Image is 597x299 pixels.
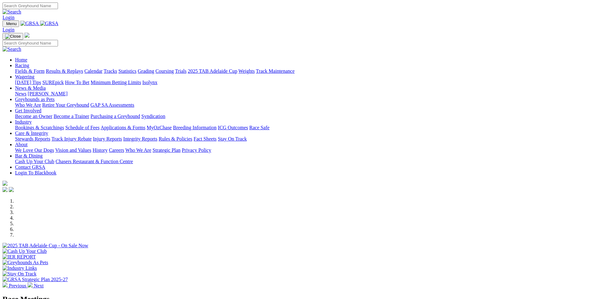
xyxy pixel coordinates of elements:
[15,125,594,131] div: Industry
[15,68,594,74] div: Racing
[15,142,28,147] a: About
[15,147,594,153] div: About
[65,125,99,130] a: Schedule of Fees
[55,159,133,164] a: Chasers Restaurant & Function Centre
[15,170,56,175] a: Login To Blackbook
[3,271,36,277] img: Stay On Track
[3,46,21,52] img: Search
[3,254,36,260] img: IER REPORT
[159,136,192,141] a: Rules & Policies
[92,147,107,153] a: History
[104,68,117,74] a: Tracks
[3,283,28,288] a: Previous
[173,125,217,130] a: Breeding Information
[15,85,46,91] a: News & Media
[28,91,67,96] a: [PERSON_NAME]
[15,74,34,79] a: Wagering
[15,80,41,85] a: [DATE] Tips
[153,147,181,153] a: Strategic Plan
[3,33,23,40] button: Toggle navigation
[91,114,140,119] a: Purchasing a Greyhound
[3,248,47,254] img: Cash Up Your Club
[9,187,14,192] img: twitter.svg
[15,114,52,119] a: Become an Owner
[3,277,68,282] img: GRSA Strategic Plan 2025-27
[15,131,48,136] a: Care & Integrity
[141,114,165,119] a: Syndication
[28,282,33,287] img: chevron-right-pager-white.svg
[54,114,89,119] a: Become a Trainer
[3,181,8,186] img: logo-grsa-white.png
[142,80,157,85] a: Isolynx
[3,243,88,248] img: 2025 TAB Adelaide Cup - On Sale Now
[42,80,64,85] a: SUREpick
[15,114,594,119] div: Get Involved
[15,91,594,97] div: News & Media
[15,102,594,108] div: Greyhounds as Pets
[147,125,172,130] a: MyOzChase
[15,153,43,158] a: Bar & Dining
[15,136,594,142] div: Care & Integrity
[256,68,295,74] a: Track Maintenance
[15,159,594,164] div: Bar & Dining
[3,27,14,32] a: Login
[15,80,594,85] div: Wagering
[15,68,45,74] a: Fields & Form
[3,282,8,287] img: chevron-left-pager-white.svg
[188,68,237,74] a: 2025 TAB Adelaide Cup
[3,265,37,271] img: Industry Links
[93,136,122,141] a: Injury Reports
[15,108,41,113] a: Get Involved
[15,57,27,62] a: Home
[28,283,44,288] a: Next
[3,20,19,27] button: Toggle navigation
[249,125,269,130] a: Race Safe
[15,159,54,164] a: Cash Up Your Club
[46,68,83,74] a: Results & Replays
[84,68,102,74] a: Calendar
[15,63,29,68] a: Racing
[218,125,248,130] a: ICG Outcomes
[91,80,141,85] a: Minimum Betting Limits
[15,147,54,153] a: We Love Our Dogs
[15,119,32,125] a: Industry
[15,91,26,96] a: News
[20,21,39,26] img: GRSA
[3,15,14,20] a: Login
[238,68,255,74] a: Weights
[101,125,145,130] a: Applications & Forms
[3,40,58,46] input: Search
[6,21,17,26] span: Menu
[40,21,59,26] img: GRSA
[118,68,137,74] a: Statistics
[34,283,44,288] span: Next
[15,136,50,141] a: Stewards Reports
[125,147,151,153] a: Who We Are
[55,147,91,153] a: Vision and Values
[3,9,21,15] img: Search
[218,136,247,141] a: Stay On Track
[15,102,41,108] a: Who We Are
[65,80,90,85] a: How To Bet
[5,34,21,39] img: Close
[123,136,157,141] a: Integrity Reports
[194,136,217,141] a: Fact Sheets
[91,102,134,108] a: GAP SA Assessments
[109,147,124,153] a: Careers
[15,97,55,102] a: Greyhounds as Pets
[15,125,64,130] a: Bookings & Scratchings
[24,33,29,38] img: logo-grsa-white.png
[9,283,26,288] span: Previous
[51,136,92,141] a: Track Injury Rebate
[3,187,8,192] img: facebook.svg
[155,68,174,74] a: Coursing
[175,68,186,74] a: Trials
[3,3,58,9] input: Search
[138,68,154,74] a: Grading
[15,164,45,170] a: Contact GRSA
[182,147,211,153] a: Privacy Policy
[3,260,48,265] img: Greyhounds As Pets
[42,102,89,108] a: Retire Your Greyhound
